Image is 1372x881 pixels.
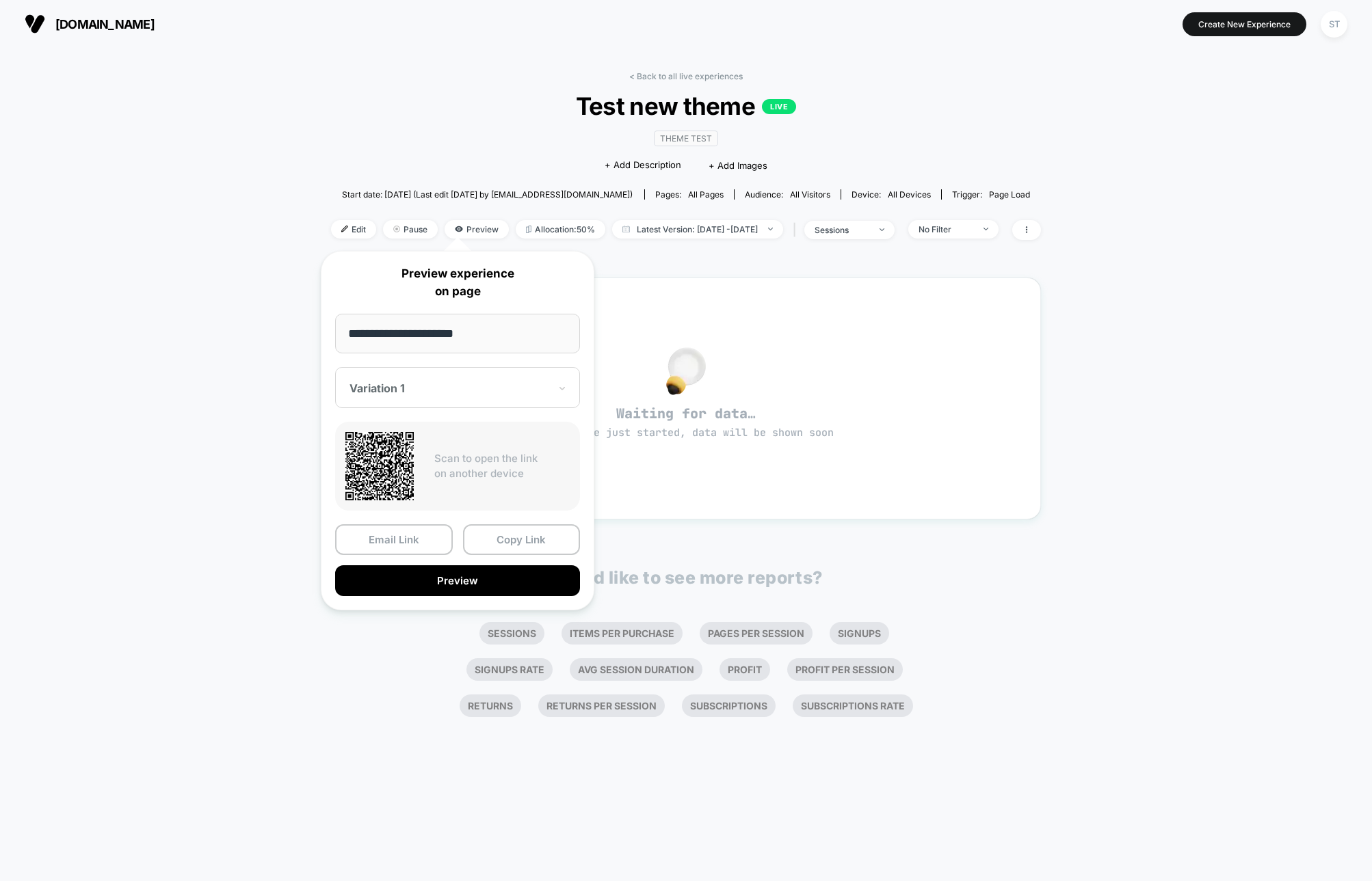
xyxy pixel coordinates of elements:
span: Waiting for data… [356,405,1016,440]
span: Start date: [DATE] (Last edit [DATE] by [EMAIL_ADDRESS][DOMAIN_NAME]) [342,189,633,200]
p: LIVE [762,99,796,114]
span: [DOMAIN_NAME] [55,17,155,31]
span: Allocation: 50% [516,220,605,239]
li: Avg Session Duration [570,658,702,681]
li: Returns [460,694,521,717]
div: Pages: [655,189,724,200]
button: Copy Link [463,524,581,555]
span: Pause [383,220,438,239]
span: experience just started, data will be shown soon [538,426,834,439]
button: Email Link [335,524,453,555]
span: Edit [331,220,376,239]
li: Pages Per Session [700,622,813,645]
li: Signups [830,622,889,645]
img: end [768,228,773,230]
img: calendar [622,226,630,232]
div: ST [1321,11,1347,38]
a: < Back to all live experiences [629,71,743,81]
button: Create New Experience [1183,12,1306,36]
li: Returns Per Session [538,694,665,717]
span: all devices [888,189,931,200]
button: Preview [335,565,580,596]
div: No Filter [919,224,973,234]
img: Visually logo [25,14,45,34]
button: ST [1317,10,1351,38]
img: end [393,226,400,232]
span: Device: [841,189,941,200]
span: Page Load [989,189,1030,200]
img: end [880,228,884,231]
li: Sessions [479,622,544,645]
span: All Visitors [790,189,830,200]
span: + Add Images [709,160,767,171]
span: Theme Test [654,131,718,146]
p: Preview experience on page [335,265,580,300]
div: Trigger: [952,189,1030,200]
span: Test new theme [367,92,1005,120]
span: | [790,220,804,240]
img: edit [341,226,348,232]
span: Preview [445,220,509,239]
p: Would like to see more reports? [549,567,823,588]
span: Latest Version: [DATE] - [DATE] [612,220,783,239]
div: sessions [815,225,869,235]
img: no_data [666,347,706,395]
p: Scan to open the link on another device [434,451,570,482]
li: Subscriptions [682,694,776,717]
li: Profit [720,658,770,681]
div: Audience: [745,189,830,200]
span: all pages [688,189,724,200]
button: [DOMAIN_NAME] [21,13,159,35]
li: Profit Per Session [787,658,903,681]
li: Items Per Purchase [562,622,683,645]
li: Subscriptions Rate [793,694,913,717]
img: end [984,228,988,230]
li: Signups Rate [466,658,553,681]
img: rebalance [526,226,531,233]
span: + Add Description [605,159,681,172]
